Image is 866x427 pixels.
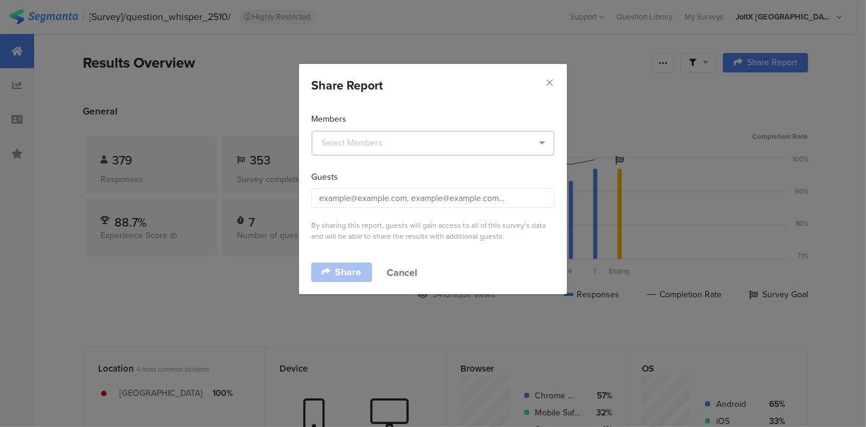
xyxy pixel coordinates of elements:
input: example@example.com, example@example.com... [311,188,555,208]
div: Share Report [311,76,555,94]
div: Members [311,113,555,125]
button: Cancel [387,266,417,280]
div: Guests [311,171,555,183]
div: By sharing this report, guests will gain access to all of this survey’s data and will be able to ... [311,220,555,242]
button: Close [544,76,555,90]
input: Select Members [312,131,554,155]
div: dialog [299,64,567,294]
